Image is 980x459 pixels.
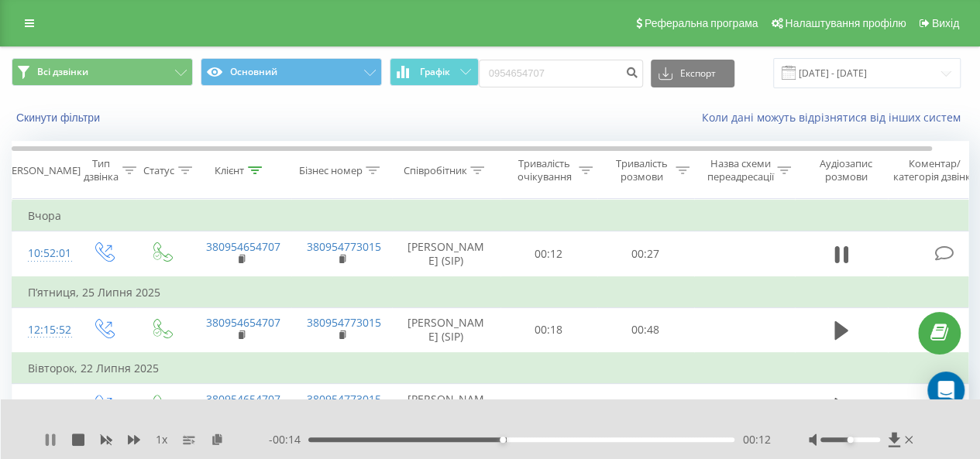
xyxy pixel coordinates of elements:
[390,58,479,86] button: Графік
[143,164,174,177] div: Статус
[392,231,500,277] td: [PERSON_NAME] (SIP)
[84,157,119,183] div: Тип дзвінка
[206,392,280,406] a: 380954654707
[645,17,758,29] span: Реферальна програма
[2,164,81,177] div: [PERSON_NAME]
[28,315,59,345] div: 12:15:52
[12,111,108,125] button: Скинути фільтри
[848,437,854,443] div: Accessibility label
[889,157,980,183] div: Коментар/категорія дзвінка
[307,315,381,330] a: 380954773015
[742,432,770,447] span: 00:12
[514,157,575,183] div: Тривалість очікування
[479,60,643,87] input: Пошук за номером
[610,157,672,183] div: Тривалість розмови
[298,164,362,177] div: Бізнес номер
[156,432,167,447] span: 1 x
[206,239,280,254] a: 380954654707
[12,58,193,86] button: Всі дзвінки
[420,67,450,77] span: Графік
[37,66,88,78] span: Всі дзвінки
[500,307,597,353] td: 00:18
[201,58,382,86] button: Основний
[927,372,965,409] div: Open Intercom Messenger
[702,110,968,125] a: Коли дані можуть відрізнятися вiд інших систем
[597,384,694,430] td: 00:32
[597,231,694,277] td: 00:27
[932,17,959,29] span: Вихід
[651,60,734,87] button: Експорт
[392,307,500,353] td: [PERSON_NAME] (SIP)
[28,238,59,269] div: 10:52:01
[269,432,308,447] span: - 00:14
[785,17,906,29] span: Налаштування профілю
[403,164,466,177] div: Співробітник
[500,231,597,277] td: 00:12
[307,239,381,254] a: 380954773015
[500,437,506,443] div: Accessibility label
[28,391,59,421] div: 13:55:23
[206,315,280,330] a: 380954654707
[215,164,244,177] div: Клієнт
[500,384,597,430] td: 00:16
[392,384,500,430] td: [PERSON_NAME] (SIP)
[707,157,773,183] div: Назва схеми переадресації
[307,392,381,406] a: 380954773015
[597,307,694,353] td: 00:48
[808,157,883,183] div: Аудіозапис розмови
